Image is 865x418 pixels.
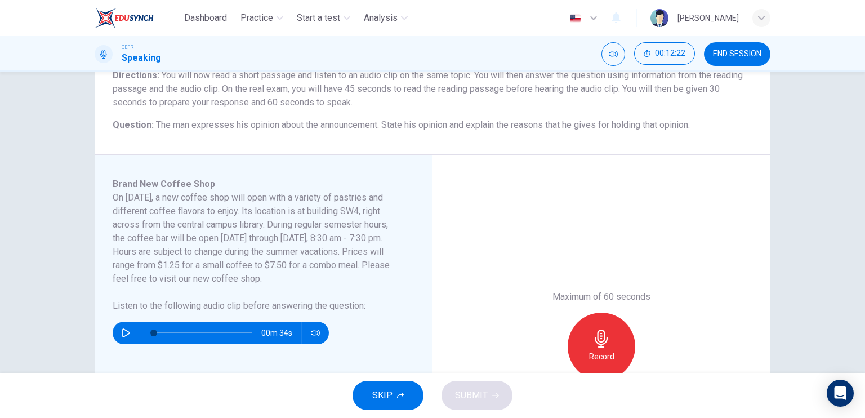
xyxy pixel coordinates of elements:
[372,388,393,403] span: SKIP
[364,11,398,25] span: Analysis
[95,7,180,29] a: EduSynch logo
[156,119,690,130] span: The man expresses his opinion about the announcement. State his opinion and explain the reasons t...
[292,8,355,28] button: Start a test
[359,8,412,28] button: Analysis
[827,380,854,407] div: Open Intercom Messenger
[95,7,154,29] img: EduSynch logo
[297,11,340,25] span: Start a test
[184,11,227,25] span: Dashboard
[713,50,761,59] span: END SESSION
[113,191,400,286] h6: On [DATE], a new coffee shop will open with a variety of pastries and different coffee flavors to...
[113,299,400,313] h6: Listen to the following audio clip before answering the question :
[634,42,695,66] div: Hide
[113,118,752,132] h6: Question :
[113,70,743,108] span: You will now read a short passage and listen to an audio clip on the same topic. You will then an...
[568,14,582,23] img: en
[704,42,770,66] button: END SESSION
[240,11,273,25] span: Practice
[677,11,739,25] div: [PERSON_NAME]
[589,350,614,363] h6: Record
[113,179,215,189] span: Brand New Coffee Shop
[122,51,161,65] h1: Speaking
[353,381,423,410] button: SKIP
[552,290,650,304] h6: Maximum of 60 seconds
[180,8,231,28] button: Dashboard
[113,69,752,109] h6: Directions :
[650,9,668,27] img: Profile picture
[634,42,695,65] button: 00:12:22
[655,49,685,58] span: 00:12:22
[236,8,288,28] button: Practice
[568,313,635,380] button: Record
[261,322,301,344] span: 00m 34s
[601,42,625,66] div: Mute
[122,43,133,51] span: CEFR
